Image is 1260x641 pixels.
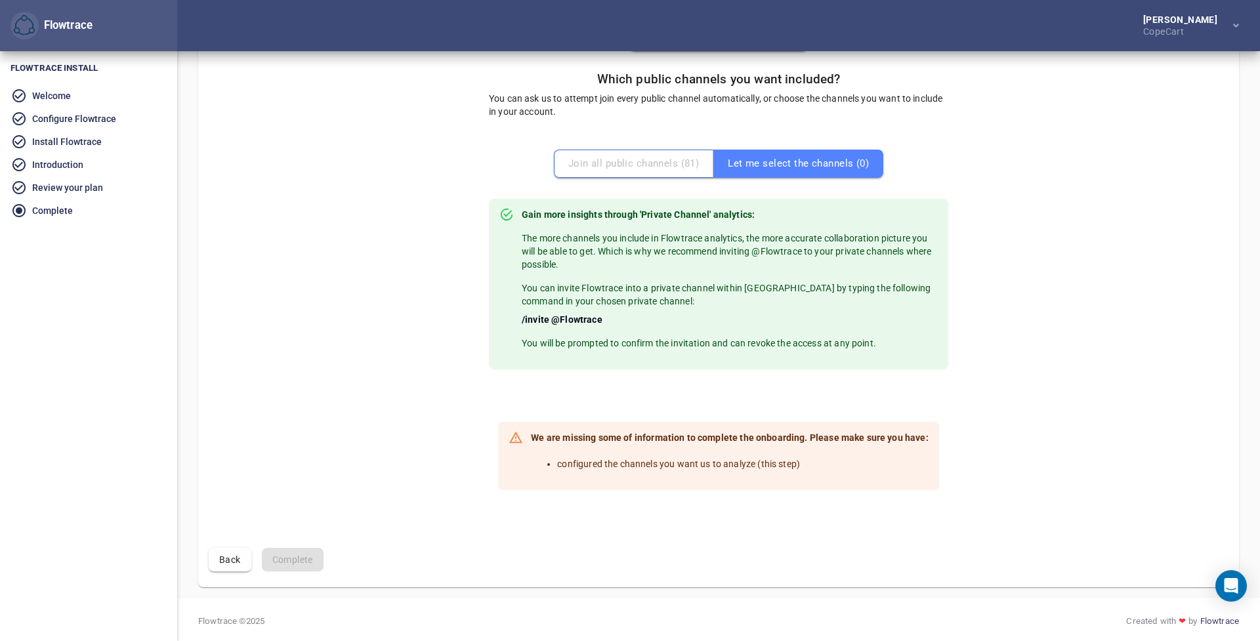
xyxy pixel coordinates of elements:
[522,337,938,350] p: You will be prompted to confirm the invitation and can revoke the access at any point.
[522,232,938,271] p: The more channels you include in Flowtrace analytics, the more accurate collaboration picture you...
[557,457,928,470] li: configured the channels you want us to analyze (this step)
[522,209,755,220] strong: Gain more insights through 'Private Channel' analytics:
[39,18,93,33] div: Flowtrace
[1122,11,1249,40] button: [PERSON_NAME]CopeCart
[522,281,938,308] p: You can invite Flowtrace into a private channel within [GEOGRAPHIC_DATA] by typing the following ...
[531,431,928,444] strong: We are missing some of information to complete the onboarding. Please make sure you have:
[522,314,602,325] span: /invite @Flowtrace
[219,552,241,568] span: Back
[1200,615,1239,627] a: Flowtrace
[713,150,883,177] button: Let me select the channels (0)
[14,15,35,36] img: Flowtrace
[1215,570,1247,602] div: Open Intercom Messenger
[1143,24,1223,36] div: CopeCart
[489,92,948,118] p: You can ask us to attempt join every public channel automatically, or choose the channels you wan...
[728,155,869,172] span: Let me select the channels ( 0 )
[198,615,264,627] span: Flowtrace © 2025
[489,72,948,87] h5: Which public channels you want included?
[1176,615,1188,627] span: ❤
[1188,615,1197,627] span: by
[10,12,93,40] div: Flowtrace
[1126,615,1239,627] div: Created with
[10,12,39,40] button: Flowtrace
[1143,15,1223,24] div: [PERSON_NAME]
[209,548,251,572] button: Back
